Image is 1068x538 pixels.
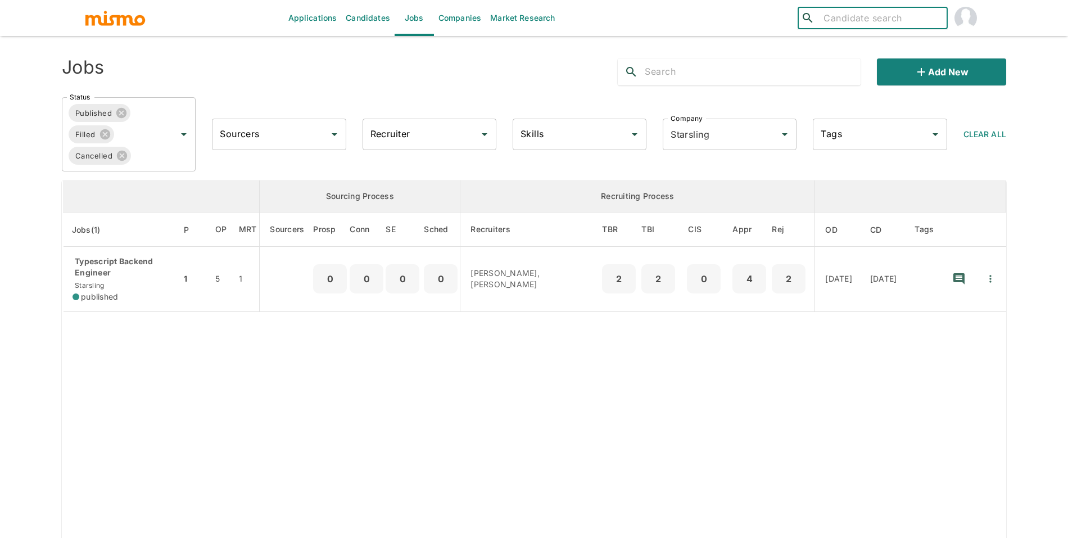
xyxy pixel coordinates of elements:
div: Cancelled [69,147,131,165]
h4: Jobs [62,56,104,79]
button: Open [627,126,642,142]
th: Created At [861,213,906,247]
button: search [618,58,645,85]
p: [PERSON_NAME], [PERSON_NAME] [470,268,590,290]
button: Open [327,126,342,142]
td: 5 [206,247,236,312]
input: Search [645,63,861,81]
span: P [184,223,203,237]
th: Onboarding Date [815,213,861,247]
th: Open Positions [206,213,236,247]
label: Company [671,114,703,123]
span: Clear All [963,129,1006,139]
th: Tags [906,213,943,247]
p: 2 [776,271,801,287]
p: Typescript Backend Engineer [73,256,172,278]
td: 1 [236,247,260,312]
th: Sourcers [260,213,314,247]
th: Market Research Total [236,213,260,247]
th: Recruiters [460,213,600,247]
span: Cancelled [69,150,119,162]
p: 0 [691,271,716,287]
td: [DATE] [815,247,861,312]
td: 1 [181,247,206,312]
th: Connections [350,213,383,247]
p: 0 [318,271,342,287]
button: recent-notes [945,265,972,292]
th: Priority [181,213,206,247]
img: Maria Lujan Ciommo [954,7,977,29]
th: To Be Interviewed [639,213,678,247]
div: Published [69,104,130,122]
th: Sched [422,213,460,247]
button: Open [176,126,192,142]
th: Client Interview Scheduled [678,213,730,247]
button: Open [927,126,943,142]
th: Prospects [313,213,350,247]
span: Jobs(1) [72,223,115,237]
p: 0 [390,271,415,287]
button: Quick Actions [978,266,1003,291]
span: OD [825,223,852,237]
span: Starsling [73,281,104,290]
span: Published [69,107,119,120]
p: 0 [354,271,379,287]
p: 2 [646,271,671,287]
button: Open [777,126,793,142]
button: Add new [877,58,1006,85]
div: Filled [69,125,114,143]
button: Open [477,126,492,142]
td: [DATE] [861,247,906,312]
th: Rejected [769,213,815,247]
p: 4 [737,271,762,287]
img: logo [84,10,146,26]
span: published [81,291,118,302]
th: To Be Reviewed [599,213,639,247]
th: Sourcing Process [260,180,460,213]
th: Recruiting Process [460,180,815,213]
p: 2 [607,271,631,287]
input: Candidate search [819,10,943,26]
span: CD [870,223,897,237]
th: Sent Emails [383,213,422,247]
label: Status [70,92,90,102]
p: 0 [428,271,453,287]
span: Filled [69,128,102,141]
th: Approved [730,213,769,247]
